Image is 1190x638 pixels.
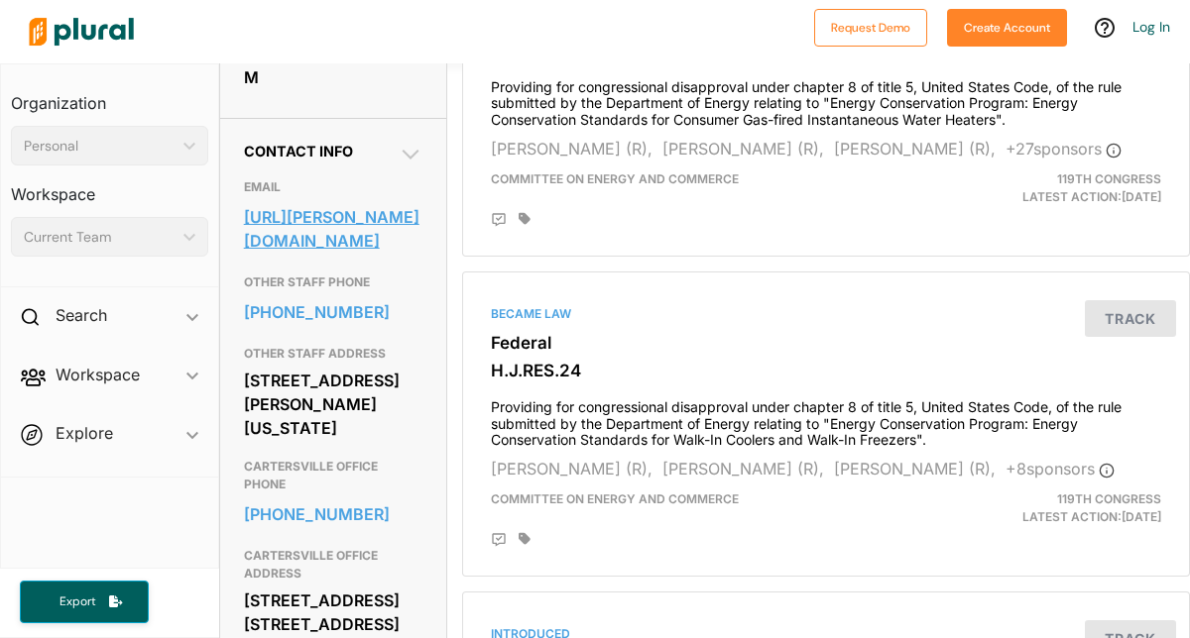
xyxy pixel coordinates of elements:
[24,227,176,248] div: Current Team
[491,333,1161,353] h3: Federal
[11,74,208,118] h3: Organization
[491,459,653,478] span: [PERSON_NAME] (R),
[942,170,1175,206] div: Latest Action: [DATE]
[491,69,1161,129] h4: Providing for congressional disapproval under chapter 8 of title 5, United States Code, of the ru...
[244,342,422,366] h3: OTHER STAFF ADDRESS
[1057,491,1161,506] span: 119th Congress
[491,139,653,159] span: [PERSON_NAME] (R),
[1132,18,1170,36] a: Log In
[20,581,149,623] button: Export
[491,532,507,548] div: Add Position Statement
[244,143,353,159] span: Contact Info
[491,171,739,186] span: Committee on Energy and Commerce
[46,593,109,610] span: Export
[491,212,507,228] div: Add Position Statement
[942,490,1175,526] div: Latest Action: [DATE]
[244,297,422,327] a: [PHONE_NUMBER]
[244,202,422,256] a: [URL][PERSON_NAME][DOMAIN_NAME]
[244,455,422,496] h3: CARTERSVILLE OFFICE PHONE
[1057,171,1161,186] span: 119th Congress
[834,459,996,478] span: [PERSON_NAME] (R),
[491,361,1161,380] h3: H.J.RES.24
[56,304,107,326] h2: Search
[947,16,1067,37] a: Create Account
[244,175,422,199] h3: EMAIL
[814,9,927,47] button: Request Demo
[519,532,531,546] div: Add tags
[244,366,422,443] div: [STREET_ADDRESS][PERSON_NAME][US_STATE]
[1006,139,1122,159] span: + 27 sponsor s
[491,389,1161,449] h4: Providing for congressional disapproval under chapter 8 of title 5, United States Code, of the ru...
[814,16,927,37] a: Request Demo
[1006,459,1115,478] span: + 8 sponsor s
[11,165,208,209] h3: Workspace
[519,212,531,226] div: Add tags
[244,544,422,585] h3: CARTERSVILLE OFFICE ADDRESS
[244,270,422,294] h3: OTHER STAFF PHONE
[244,499,422,529] a: [PHONE_NUMBER]
[947,9,1067,47] button: Create Account
[662,139,824,159] span: [PERSON_NAME] (R),
[491,305,1161,323] div: Became Law
[662,459,824,478] span: [PERSON_NAME] (R),
[491,491,739,506] span: Committee on Energy and Commerce
[24,136,176,157] div: Personal
[1085,300,1176,337] button: Track
[244,62,422,92] div: M
[834,139,996,159] span: [PERSON_NAME] (R),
